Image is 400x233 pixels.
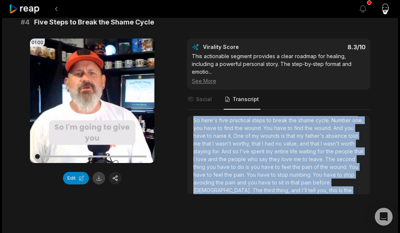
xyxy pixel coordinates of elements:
span: they [269,156,281,162]
span: it. [228,133,233,139]
span: for [317,148,326,154]
span: name [213,133,228,139]
span: five [219,117,230,123]
span: feel [213,172,224,178]
span: people [335,148,354,154]
span: I [213,140,215,147]
span: to [271,172,277,178]
span: Social [196,96,212,103]
span: pain [302,164,314,170]
span: you [193,125,204,131]
span: wasn't [215,140,233,147]
span: third [264,187,276,193]
span: wound. [314,125,333,131]
span: and [300,140,310,147]
nav: Tabs [187,90,370,110]
span: to [231,164,237,170]
div: See More [192,77,366,85]
span: do [237,164,246,170]
span: the [289,117,298,123]
span: before [313,179,330,186]
div: Open Intercom Messenger [375,208,393,226]
div: Virality Score [203,43,283,51]
span: shame [298,117,316,123]
span: of [314,164,320,170]
span: you [344,125,354,131]
span: practical [230,117,252,123]
span: [DEMOGRAPHIC_DATA]. [193,187,253,193]
div: This actionable segment provides a clear roadmap for healing, including a powerful personal story... [192,52,366,85]
span: And [221,148,233,154]
span: me [294,156,303,162]
span: find [294,125,305,131]
span: you [207,164,217,170]
span: is [246,164,251,170]
span: pain [225,179,237,186]
span: had [265,140,276,147]
span: and [291,187,302,193]
span: say [259,156,269,162]
span: Transcript [233,96,259,103]
span: to [207,172,213,178]
span: that [291,179,301,186]
span: that [310,140,321,147]
span: so [233,148,240,154]
span: wounds [260,133,281,139]
span: me [193,140,202,147]
span: worth [341,140,354,147]
span: worthy, [233,140,252,147]
span: Number [331,117,352,123]
span: tell [309,187,317,193]
span: You [313,172,324,178]
span: spent [251,148,266,154]
span: the [219,156,228,162]
span: have [193,133,207,139]
span: have [217,164,231,170]
span: that [202,140,213,147]
span: the [224,172,234,178]
span: the [305,125,314,131]
span: I've [240,148,251,154]
span: have [274,125,288,131]
span: for. [212,148,221,154]
span: have [259,179,272,186]
span: to [267,117,273,123]
span: And [333,125,344,131]
span: the [344,187,352,193]
span: You [247,172,257,178]
span: you [251,164,261,170]
span: my [266,148,274,154]
button: Edit [63,172,89,184]
span: who [247,156,259,162]
span: the [326,148,335,154]
span: You [263,125,274,131]
span: no [276,140,283,147]
span: my [252,133,260,139]
span: have [193,172,207,178]
span: You [349,164,358,170]
span: Five Steps to Break the Shame Cycle [34,17,154,27]
span: find [224,125,235,131]
span: # 4 [21,17,30,27]
span: feel [281,164,293,170]
span: and [208,156,219,162]
span: have [257,172,271,178]
span: the [320,164,330,170]
span: people [228,156,247,162]
span: second [337,156,355,162]
span: have [261,164,275,170]
span: wound. [244,125,263,131]
span: of [245,133,252,139]
span: life [290,148,299,154]
span: love [281,156,294,162]
span: pain. [234,172,247,178]
span: the [216,179,225,186]
span: value, [283,140,300,147]
span: that [252,140,262,147]
span: to [207,133,213,139]
span: to [288,125,294,131]
span: I [262,140,265,147]
span: wasn't [323,140,341,147]
span: I'll [302,187,309,193]
span: that [354,148,363,154]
